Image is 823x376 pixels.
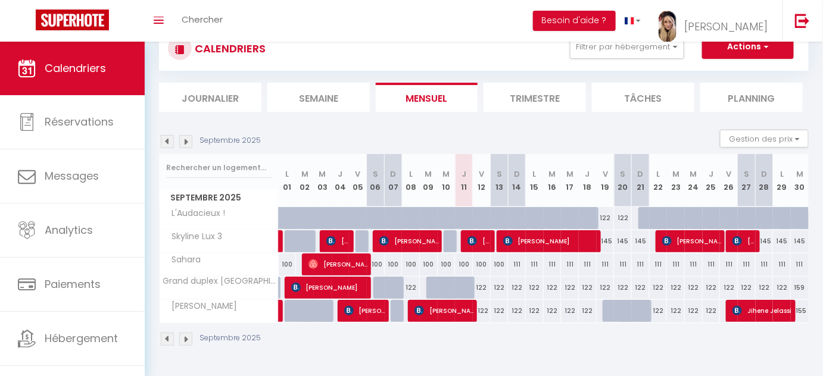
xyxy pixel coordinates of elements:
div: 122 [703,300,721,322]
div: 122 [508,277,526,299]
abbr: S [497,168,502,180]
span: [PERSON_NAME] [503,230,598,252]
abbr: D [638,168,644,180]
span: [PERSON_NAME] [379,230,439,252]
div: 111 [650,253,668,275]
span: [PERSON_NAME] and [PERSON_NAME] [414,299,474,322]
abbr: V [479,168,484,180]
div: 122 [685,277,703,299]
abbr: S [373,168,378,180]
button: Ouvrir le widget de chat LiveChat [10,5,45,40]
li: Mensuel [376,83,478,112]
div: 111 [756,253,774,275]
th: 05 [349,154,367,207]
button: Gestion des prix [720,130,809,148]
abbr: M [548,168,556,180]
div: 100 [438,253,456,275]
th: 20 [614,154,632,207]
div: 145 [756,230,774,252]
th: 03 [314,154,332,207]
span: [PERSON_NAME] [PERSON_NAME] [662,230,722,252]
div: 122 [473,277,491,299]
h3: CALENDRIERS [192,35,266,62]
abbr: M [566,168,573,180]
span: [PERSON_NAME] [732,230,756,252]
div: 145 [597,230,615,252]
div: 111 [632,253,650,275]
div: 122 [473,300,491,322]
span: Paiements [45,277,101,292]
th: 04 [332,154,350,207]
th: 13 [491,154,509,207]
div: 122 [685,300,703,322]
span: Grand duplex [GEOGRAPHIC_DATA] [161,277,280,286]
div: 122 [402,277,420,299]
abbr: M [672,168,679,180]
span: Sahara [161,253,206,267]
abbr: J [709,168,713,180]
span: Jihene Jelassi [732,299,792,322]
th: 06 [367,154,385,207]
div: 145 [773,230,791,252]
span: Réservations [45,114,114,129]
th: 10 [438,154,456,207]
span: [PERSON_NAME] [161,300,241,313]
div: 122 [773,277,791,299]
div: 100 [473,253,491,275]
abbr: S [621,168,626,180]
span: Chercher [182,13,223,26]
th: 18 [579,154,597,207]
abbr: J [338,168,342,180]
div: 122 [667,277,685,299]
span: Skyline Lux 3 [161,230,226,243]
div: 111 [579,253,597,275]
div: 100 [420,253,438,275]
li: Planning [700,83,803,112]
div: 100 [385,253,403,275]
abbr: S [744,168,749,180]
div: 111 [561,253,579,275]
abbr: D [514,168,520,180]
div: 122 [650,300,668,322]
abbr: L [656,168,660,180]
div: 111 [685,253,703,275]
span: [PERSON_NAME] [344,299,386,322]
div: 122 [650,277,668,299]
div: 145 [791,230,809,252]
th: 15 [526,154,544,207]
abbr: L [533,168,537,180]
div: 122 [738,277,756,299]
div: 122 [526,277,544,299]
div: 122 [579,277,597,299]
th: 28 [756,154,774,207]
abbr: V [603,168,608,180]
span: Analytics [45,223,93,237]
span: [PERSON_NAME] [308,253,368,275]
th: 08 [402,154,420,207]
button: Besoin d'aide ? [533,11,616,31]
abbr: J [585,168,590,180]
span: [PERSON_NAME] [326,230,350,252]
div: 122 [579,300,597,322]
th: 23 [667,154,685,207]
div: 111 [703,253,721,275]
div: 122 [561,300,579,322]
li: Semaine [267,83,370,112]
abbr: D [761,168,767,180]
li: Tâches [592,83,694,112]
div: 122 [544,300,562,322]
abbr: D [390,168,396,180]
span: L'Audacieux ! [161,207,229,220]
div: 100 [455,253,473,275]
div: 122 [597,207,615,229]
th: 26 [720,154,738,207]
button: Actions [702,35,794,59]
th: 16 [544,154,562,207]
div: 122 [491,300,509,322]
button: Filtrer par hébergement [570,35,684,59]
th: 21 [632,154,650,207]
input: Rechercher un logement... [166,157,272,178]
li: Journalier [159,83,261,112]
span: [PERSON_NAME] [291,276,369,299]
th: 07 [385,154,403,207]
